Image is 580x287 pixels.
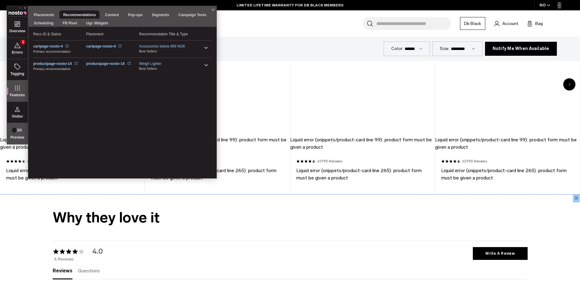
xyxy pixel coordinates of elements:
a: 22793 reviews [317,158,342,164]
span: Account [502,20,518,27]
a: 22793 reviews [462,158,487,164]
button: Notify Me When Available [485,42,557,56]
label: Color: [391,45,404,52]
button: Bag [527,20,543,27]
a: Account [494,20,518,27]
footer: Liquid error (snippets/product-card line 265): product form must be given a product [435,167,579,182]
span: Reviews [53,268,72,274]
footer: Liquid error (snippets/product-card line 265): product form must be given a product [290,167,434,182]
span: Bag [535,20,543,27]
span: Notify Me When Available [493,46,549,51]
span: 6 Reviews [54,255,74,262]
a: 22793 reviews [27,158,52,164]
h2: Why they love it [53,194,528,229]
span: write a review [485,251,515,256]
label: Size: [440,45,449,52]
div: Next slide [563,78,575,90]
a: Db Black [460,17,485,30]
span: 4.0 [92,247,103,256]
span: Questions [78,268,100,274]
footer: Liquid error (snippets/product-card line 265): product form must be given a product [145,167,289,182]
a: LIMITED LIFETIME WARRANTY FOR DB BLACK MEMBERS [237,2,343,8]
div: write a review [473,247,528,260]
